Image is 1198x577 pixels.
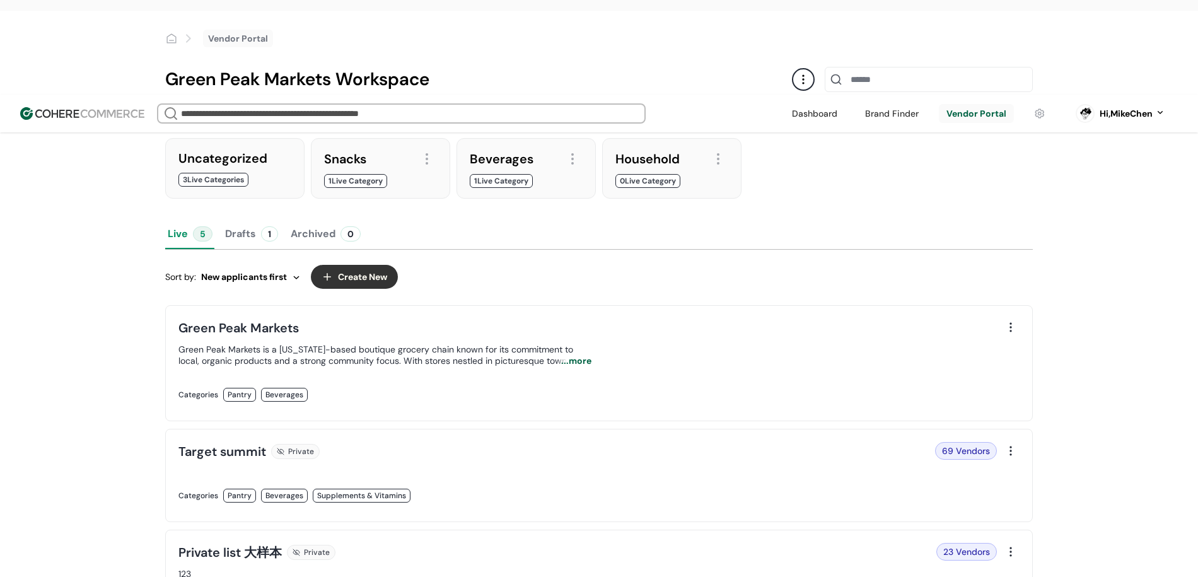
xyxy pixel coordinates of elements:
[936,543,997,561] div: 23 Vendors
[20,107,144,120] img: Cohere Logo
[556,354,591,368] div: ...more
[178,344,591,366] div: Green Peak Markets is a [US_STATE]-based boutique grocery chain known for its commitment to local...
[288,219,363,249] button: Archived
[165,30,273,47] nav: breadcrumb
[935,442,997,460] div: 69 Vendors
[165,271,301,284] div: Sort by:
[311,265,398,289] button: Create New
[1076,104,1095,123] svg: 0 percent
[223,219,281,249] button: Drafts
[165,219,215,249] button: Live
[165,66,792,93] div: Green Peak Markets Workspace
[261,226,278,242] div: 1
[1100,107,1153,120] div: Hi, MikeChen
[193,226,212,242] div: 5
[208,32,268,45] a: Vendor Portal
[201,271,287,284] span: New applicants first
[1100,107,1165,120] button: Hi,MikeChen
[340,226,361,242] div: 0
